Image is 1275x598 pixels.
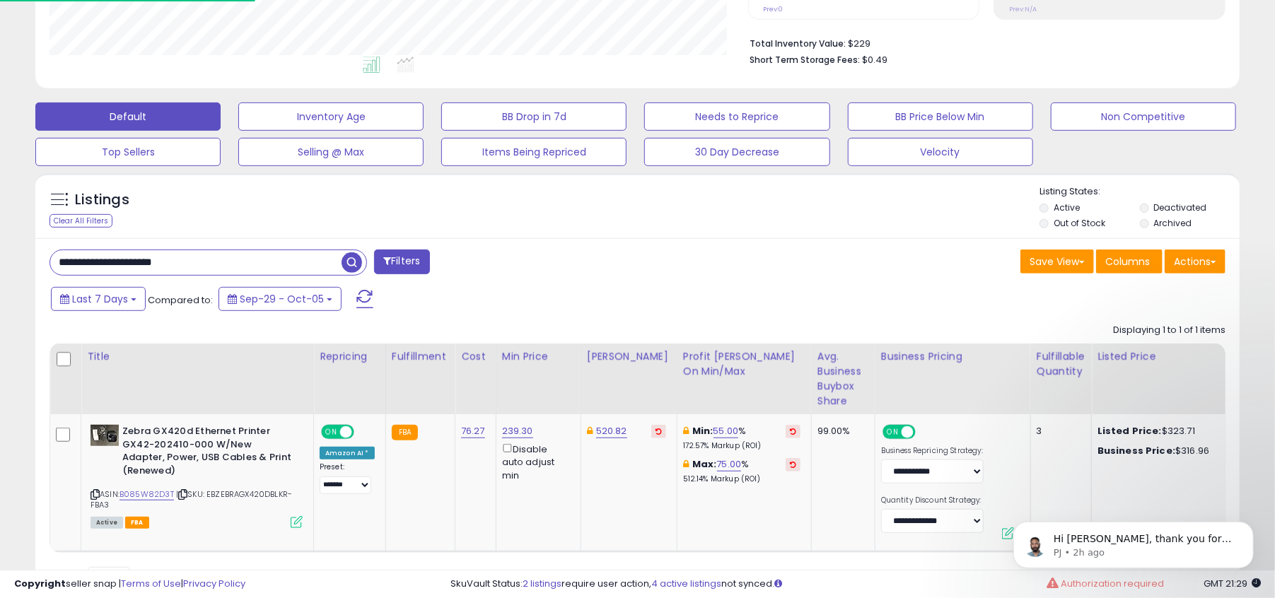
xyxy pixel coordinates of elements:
a: Prowireles...R-FBA .csv [23,392,221,407]
b: Total Inventory Value: [750,37,846,49]
span: | SKU: EBZEBRAGX420DBLKR-FBA3 [91,488,292,510]
span: All listings currently available for purchase on Amazon [91,517,123,529]
p: Message from PJ, sent 2h ago [62,54,244,67]
b: Zebra GX420d Ethernet Printer GX42-202410-000 W/New Adapter, Power, USB Cables & Print (Renewed) [122,425,294,481]
div: when can I get the report ? [126,195,260,209]
div: Yes, can youy please do that, and also send me the report after you have scan the store if it is ... [62,135,260,177]
button: Start recording [90,462,101,474]
div: I’ve already upvoted them to support you, but you can do so as well. And feel free to submit any ... [23,16,221,71]
button: Actions [1165,250,1225,274]
label: Out of Stock [1054,217,1105,229]
a: 4 active listings [651,577,721,590]
div: Fulfillable Quantity [1037,349,1085,379]
div: You have 4 stores, I pulled information on a random active listing and am sending you the full no... [23,237,221,279]
button: Default [35,102,221,131]
div: Amazon AI * [320,447,375,459]
span: FBA [125,517,149,529]
small: Prev: N/A [1009,5,1037,13]
div: Close [248,6,274,31]
label: Quantity Discount Strategy: [881,496,984,505]
a: 55.00 [714,424,739,438]
div: Prowireles...R-FBA .csv [37,392,149,406]
img: Profile image for PJ [40,8,63,30]
div: Avg. Business Buybox Share [817,349,869,409]
b: Listed Price: [1098,424,1162,438]
button: Sep-29 - Oct-05 [219,287,342,311]
label: Active [1054,201,1080,213]
div: Profit [PERSON_NAME] on Min/Max [683,349,805,379]
div: Title [87,349,308,364]
p: 512.14% Markup (ROI) [683,474,800,484]
p: Active [69,18,97,32]
div: Min Price [502,349,575,364]
iframe: Intercom notifications message [992,492,1275,591]
a: B085W82D3T [120,488,174,500]
div: Preset: [320,462,375,494]
div: when can I get the report ? [115,187,272,218]
button: Needs to Reprice [644,102,829,131]
li: $229 [750,34,1215,51]
button: Non Competitive [1051,102,1236,131]
span: Hi [PERSON_NAME], thank you for reaching out. Jumping in for [PERSON_NAME]. Here are the SKUs tha... [62,41,240,179]
button: Velocity [848,138,1033,166]
label: Business Repricing Strategy: [881,446,984,456]
b: Short Term Storage Fees: [750,54,861,66]
div: Cost [461,349,490,364]
a: Prowireles...JXC2CJ.csv [23,414,221,430]
a: 520.82 [596,424,627,438]
div: Yes, can youy please do that, and also send me the report after you have scan the store if it is ... [51,127,272,185]
div: The only store not included here is Tronics, because there was no active SKU there. [23,286,221,327]
button: Home [221,6,248,33]
div: $316.96 [1098,445,1215,457]
div: Reza says… [11,127,272,187]
strong: Copyright [14,577,66,590]
div: Clear All Filters [50,214,112,228]
div: seller snap | | [14,578,245,591]
div: Fulfillment [392,349,449,364]
div: You have 4 stores, I pulled information on a random active listing and am sending you the full no... [11,228,232,438]
textarea: Message… [12,433,271,457]
h1: PJ [69,7,79,18]
button: Emoji picker [45,463,56,474]
span: OFF [352,426,375,438]
a: 75.00 [717,457,742,471]
small: Prev: 0 [764,5,784,13]
div: 99.00% [817,425,864,438]
div: ASIN: [91,425,303,527]
div: 3 [1037,425,1081,438]
a: 239.30 [502,424,533,438]
span: ON [884,426,902,438]
button: BB Price Below Min [848,102,1033,131]
div: $323.71 [1098,425,1215,438]
button: Columns [1096,250,1163,274]
button: Send a message… [243,457,265,480]
b: Min: [692,424,714,438]
div: Displaying 1 to 1 of 1 items [1113,324,1225,337]
a: 76.27 [461,424,485,438]
button: Top Sellers [35,138,221,166]
button: go back [9,6,36,33]
span: $0.49 [863,53,888,66]
div: Disable auto adjust min [502,441,570,482]
span: Compared to: [148,293,213,307]
div: % [683,425,800,451]
div: SkuVault Status: require user action, not synced. [450,578,1261,591]
b: Business Price: [1098,444,1175,457]
span: Last 7 Days [72,292,128,306]
span: ON [322,426,340,438]
th: The percentage added to the cost of goods (COGS) that forms the calculator for Min & Max prices. [677,344,811,414]
button: Upload attachment [22,462,33,474]
button: BB Drop in 7d [441,102,627,131]
a: 2 listings [523,577,561,590]
label: Deactivated [1154,201,1207,213]
div: Webeaze - ...USGR-A.csv [37,369,158,384]
button: 30 Day Decrease [644,138,829,166]
div: Repricing [320,349,380,364]
div: Let me know if you have other questions. [23,79,221,107]
div: Reza says… [11,187,272,229]
button: Items Being Repriced [441,138,627,166]
p: Listing States: [1040,185,1240,199]
div: Business Pricing [881,349,1025,364]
